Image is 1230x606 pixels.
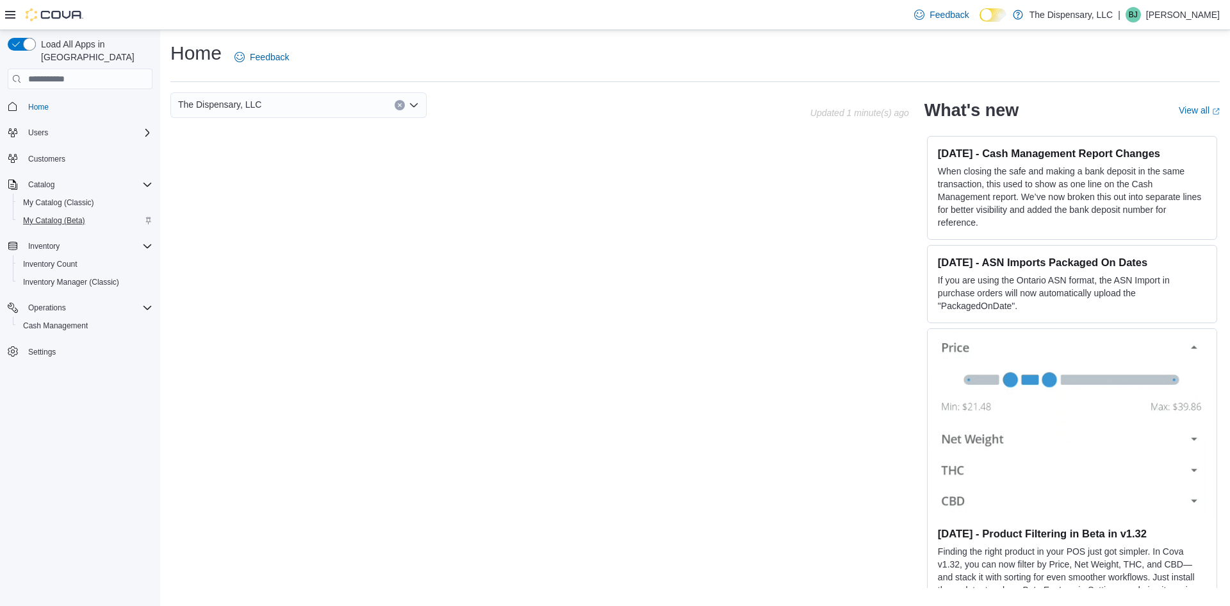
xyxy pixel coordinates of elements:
span: Customers [23,151,152,167]
span: Catalog [28,180,54,190]
p: When closing the safe and making a bank deposit in the same transaction, this used to show as one... [938,165,1206,229]
button: My Catalog (Beta) [13,212,158,230]
span: Users [23,125,152,140]
span: BJ [1129,7,1138,22]
span: My Catalog (Beta) [18,213,152,228]
span: My Catalog (Classic) [18,195,152,210]
span: Inventory Manager (Classic) [18,274,152,290]
a: Inventory Count [18,257,83,272]
button: Inventory [23,239,65,254]
span: My Catalog (Beta) [23,215,85,226]
span: Catalog [23,177,152,192]
img: Cova [26,8,83,21]
a: Home [23,99,54,115]
a: Settings [23,344,61,360]
nav: Complex example [8,92,152,394]
button: Users [3,124,158,142]
div: Bayli Judd [1126,7,1141,22]
a: Feedback [909,2,974,28]
button: Clear input [395,100,405,110]
span: Cash Management [18,318,152,333]
span: Settings [28,347,56,357]
button: Inventory Manager (Classic) [13,273,158,291]
p: If you are using the Ontario ASN format, the ASN Import in purchase orders will now automatically... [938,274,1206,312]
button: Open list of options [409,100,419,110]
span: Inventory Count [23,259,78,269]
span: My Catalog (Classic) [23,198,94,208]
h2: What's new [924,100,1019,121]
span: Load All Apps in [GEOGRAPHIC_DATA] [36,38,152,63]
em: Beta Features [1022,585,1078,595]
a: View allExternal link [1179,105,1220,115]
span: Operations [23,300,152,316]
button: Inventory [3,237,158,255]
button: Settings [3,342,158,361]
span: Home [23,98,152,114]
input: Dark Mode [980,8,1006,22]
button: Operations [3,299,158,317]
button: Home [3,97,158,115]
span: Inventory Manager (Classic) [23,277,119,287]
button: Cash Management [13,317,158,335]
button: My Catalog (Classic) [13,194,158,212]
span: Customers [28,154,65,164]
h3: [DATE] - Cash Management Report Changes [938,147,1206,160]
svg: External link [1212,108,1220,115]
h3: [DATE] - Product Filtering in Beta in v1.32 [938,527,1206,540]
button: Inventory Count [13,255,158,273]
span: Inventory [23,239,152,254]
a: My Catalog (Classic) [18,195,99,210]
span: The Dispensary, LLC [178,97,261,112]
h3: [DATE] - ASN Imports Packaged On Dates [938,256,1206,269]
a: Cash Management [18,318,93,333]
span: Cash Management [23,321,88,331]
a: Inventory Manager (Classic) [18,274,124,290]
span: Inventory [28,241,60,251]
button: Catalog [3,176,158,194]
span: Settings [23,344,152,360]
h1: Home [170,40,222,66]
p: The Dispensary, LLC [1029,7,1113,22]
span: Users [28,128,48,138]
p: | [1118,7,1120,22]
button: Catalog [23,177,60,192]
a: My Catalog (Beta) [18,213,90,228]
span: Home [28,102,49,112]
span: Inventory Count [18,257,152,272]
button: Operations [23,300,71,316]
button: Users [23,125,53,140]
p: [PERSON_NAME] [1146,7,1220,22]
span: Operations [28,303,66,313]
span: Feedback [250,51,289,63]
span: Feedback [930,8,969,21]
button: Customers [3,149,158,168]
a: Feedback [229,44,294,70]
a: Customers [23,151,70,167]
p: Updated 1 minute(s) ago [810,108,909,118]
